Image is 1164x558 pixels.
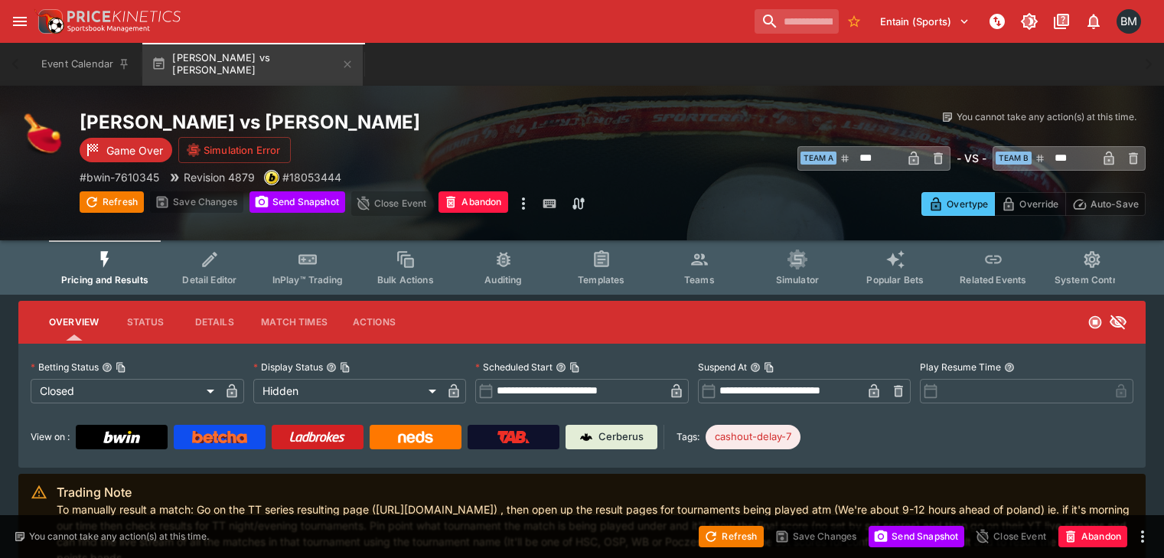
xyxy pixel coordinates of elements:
[866,274,924,286] span: Popular Bets
[1109,313,1127,331] svg: Hidden
[842,9,866,34] button: No Bookmarks
[178,137,291,163] button: Simulation Error
[996,152,1032,165] span: Team B
[569,362,580,373] button: Copy To Clipboard
[920,361,1001,374] p: Play Resume Time
[61,274,148,286] span: Pricing and Results
[706,429,800,445] span: cashout-delay-7
[1065,192,1146,216] button: Auto-Save
[439,191,507,213] button: Abandon
[699,526,763,547] button: Refresh
[514,191,533,216] button: more
[34,6,64,37] img: PriceKinetics Logo
[957,150,986,166] h6: - VS -
[249,304,340,341] button: Match Times
[31,379,220,403] div: Closed
[180,304,249,341] button: Details
[677,425,699,449] label: Tags:
[272,274,343,286] span: InPlay™ Trading
[182,274,236,286] span: Detail Editor
[983,8,1011,35] button: NOT Connected to PK
[29,530,209,543] p: You cannot take any action(s) at this time.
[67,11,181,22] img: PriceKinetics
[566,425,657,449] a: Cerberus
[1117,9,1141,34] div: Byron Monk
[921,192,1146,216] div: Start From
[49,240,1115,295] div: Event type filters
[580,431,592,443] img: Cerberus
[1133,527,1152,546] button: more
[37,304,111,341] button: Overview
[706,425,800,449] div: Betting Target: cerberus
[102,362,112,373] button: Betting StatusCopy To Clipboard
[497,431,530,443] img: TabNZ
[377,274,434,286] span: Bulk Actions
[1087,315,1103,330] svg: Closed
[111,304,180,341] button: Status
[960,274,1026,286] span: Related Events
[598,429,644,445] p: Cerberus
[253,361,323,374] p: Display Status
[31,425,70,449] label: View on :
[1004,362,1015,373] button: Play Resume Time
[67,25,150,32] img: Sportsbook Management
[439,194,507,209] span: Mark an event as closed and abandoned.
[398,431,432,443] img: Neds
[249,191,345,213] button: Send Snapshot
[957,110,1136,124] p: You cannot take any action(s) at this time.
[869,526,964,547] button: Send Snapshot
[282,169,341,185] p: Copy To Clipboard
[142,43,363,86] button: [PERSON_NAME] vs [PERSON_NAME]
[484,274,522,286] span: Auditing
[1112,5,1146,38] button: Byron Monk
[776,274,819,286] span: Simulator
[57,483,1133,501] div: Trading Note
[116,362,126,373] button: Copy To Clipboard
[1091,196,1139,212] p: Auto-Save
[80,191,144,213] button: Refresh
[192,431,247,443] img: Betcha
[475,361,553,374] p: Scheduled Start
[1019,196,1058,212] p: Override
[80,110,702,134] h2: Copy To Clipboard
[253,379,442,403] div: Hidden
[340,304,409,341] button: Actions
[755,9,839,34] input: search
[326,362,337,373] button: Display StatusCopy To Clipboard
[106,142,163,158] p: Game Over
[1016,8,1043,35] button: Toggle light/dark mode
[800,152,836,165] span: Team A
[80,169,159,185] p: Copy To Clipboard
[1080,8,1107,35] button: Notifications
[750,362,761,373] button: Suspend AtCopy To Clipboard
[103,431,140,443] img: Bwin
[1058,527,1127,543] span: Mark an event as closed and abandoned.
[764,362,774,373] button: Copy To Clipboard
[698,361,747,374] p: Suspend At
[684,274,715,286] span: Teams
[1048,8,1075,35] button: Documentation
[6,8,34,35] button: open drawer
[264,170,279,185] div: bwin
[289,431,345,443] img: Ladbrokes
[340,362,351,373] button: Copy To Clipboard
[1055,274,1130,286] span: System Controls
[18,110,67,159] img: table_tennis.png
[556,362,566,373] button: Scheduled StartCopy To Clipboard
[184,169,255,185] p: Revision 4879
[871,9,979,34] button: Select Tenant
[994,192,1065,216] button: Override
[578,274,624,286] span: Templates
[947,196,988,212] p: Overtype
[921,192,995,216] button: Overtype
[31,361,99,374] p: Betting Status
[32,43,139,86] button: Event Calendar
[1058,526,1127,547] button: Abandon
[265,171,279,184] img: bwin.png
